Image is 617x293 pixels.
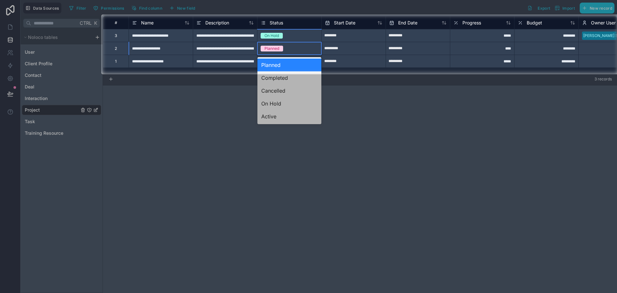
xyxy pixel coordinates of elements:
span: End Date [398,20,417,26]
div: Planned [257,59,321,71]
div: 3 [115,33,117,38]
div: Planned [264,46,279,51]
div: On Hold [264,33,279,39]
span: Progress [462,20,481,26]
div: 2 [115,46,117,51]
span: Status [270,20,283,26]
span: Name [141,20,154,26]
div: Completed [257,71,321,84]
span: Budget [527,20,542,26]
iframe: Tooltip [308,74,412,121]
span: Start Date [334,20,355,26]
div: # [108,20,124,25]
div: 1 [115,59,117,64]
span: Owner User [591,20,616,26]
span: Description [205,20,229,26]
